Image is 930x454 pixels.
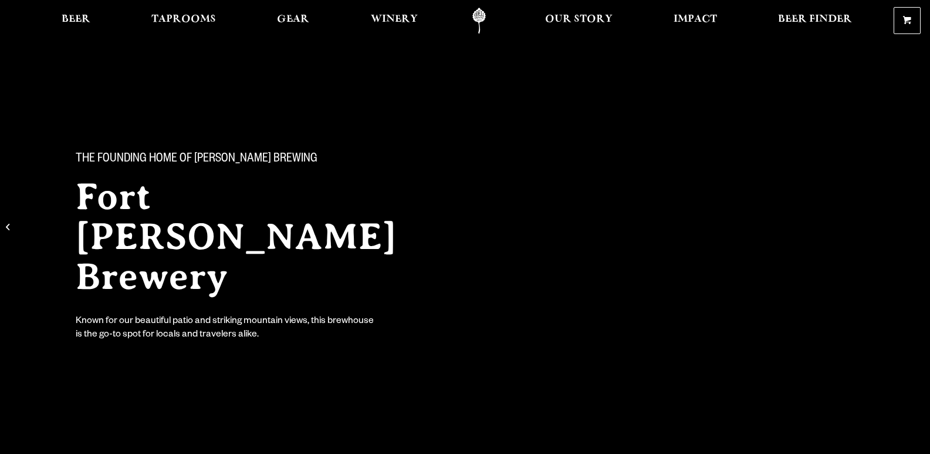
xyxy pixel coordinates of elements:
[76,177,442,297] h2: Fort [PERSON_NAME] Brewery
[371,15,418,24] span: Winery
[151,15,216,24] span: Taprooms
[674,15,717,24] span: Impact
[269,8,317,34] a: Gear
[144,8,224,34] a: Taprooms
[363,8,425,34] a: Winery
[62,15,90,24] span: Beer
[76,152,317,167] span: The Founding Home of [PERSON_NAME] Brewing
[666,8,725,34] a: Impact
[537,8,620,34] a: Our Story
[54,8,98,34] a: Beer
[457,8,501,34] a: Odell Home
[778,15,852,24] span: Beer Finder
[277,15,309,24] span: Gear
[76,315,376,342] div: Known for our beautiful patio and striking mountain views, this brewhouse is the go-to spot for l...
[545,15,613,24] span: Our Story
[770,8,860,34] a: Beer Finder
